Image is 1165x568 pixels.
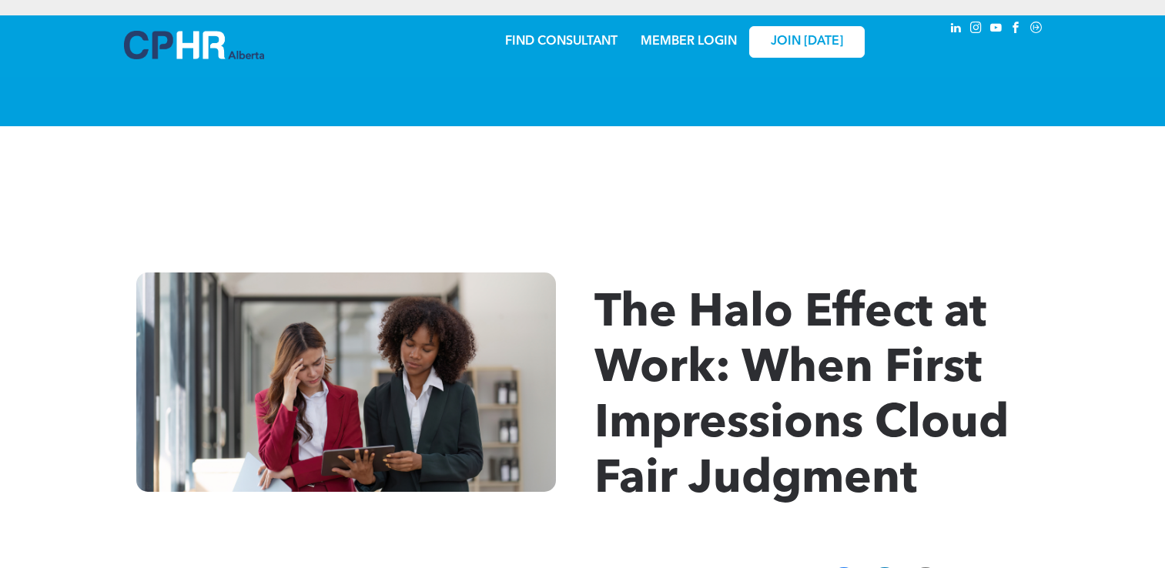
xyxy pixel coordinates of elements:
a: MEMBER LOGIN [641,35,737,48]
img: A blue and white logo for cp alberta [124,31,264,59]
span: JOIN [DATE] [771,35,843,49]
a: linkedin [948,19,965,40]
a: JOIN [DATE] [749,26,865,58]
span: The Halo Effect at Work: When First Impressions Cloud Fair Judgment [594,291,1009,503]
a: instagram [968,19,985,40]
a: youtube [988,19,1005,40]
a: Social network [1028,19,1045,40]
a: FIND CONSULTANT [505,35,618,48]
a: facebook [1008,19,1025,40]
